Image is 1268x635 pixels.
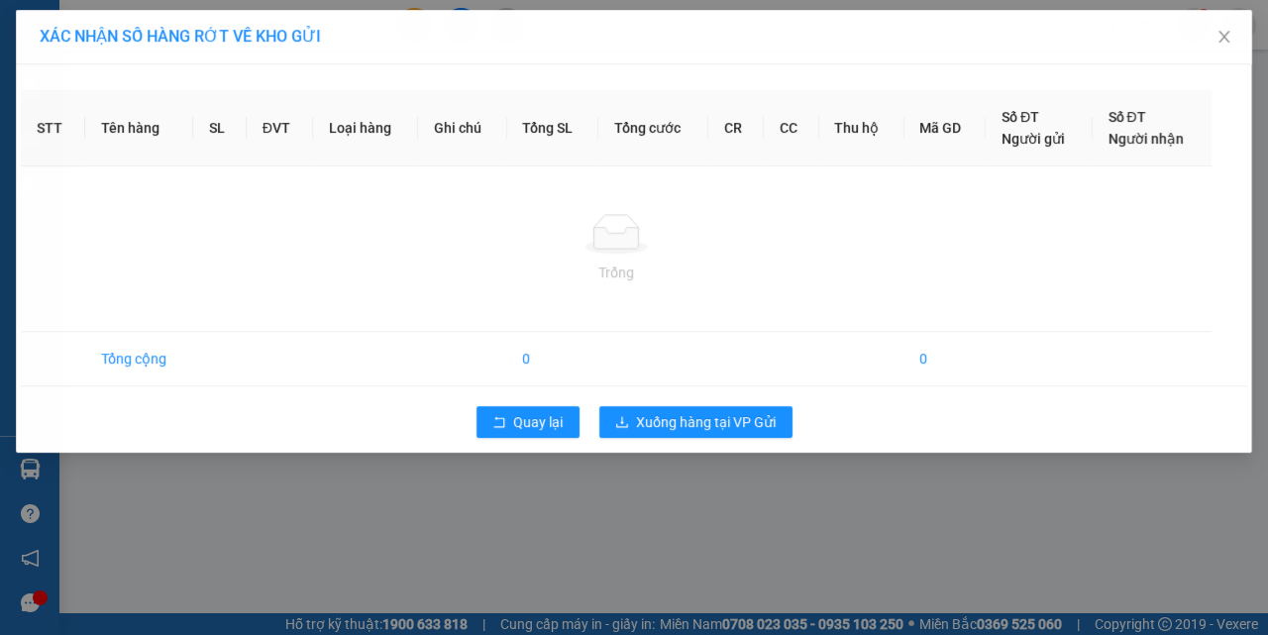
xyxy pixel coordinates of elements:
td: 0 [507,332,599,386]
th: Tổng cước [598,90,708,166]
button: rollbackQuay lại [476,406,580,438]
button: Close [1197,10,1252,65]
button: downloadXuống hàng tại VP Gửi [599,406,792,438]
span: Số ĐT [1109,109,1146,125]
th: STT [21,90,85,166]
td: Tổng cộng [85,332,193,386]
div: Trống [37,262,1196,283]
span: Người nhận [1109,131,1184,147]
span: phone [114,72,130,88]
th: SL [193,90,247,166]
th: ĐVT [247,90,313,166]
th: Mã GD [904,90,987,166]
th: Tổng SL [507,90,599,166]
span: Xuống hàng tại VP Gửi [637,411,777,433]
td: 0 [904,332,987,386]
span: close [1216,29,1232,45]
th: CC [764,90,819,166]
b: GỬI : VP Hoà Bình [9,124,230,157]
span: download [615,415,629,431]
span: Số ĐT [1002,109,1039,125]
th: Thu hộ [819,90,904,166]
th: CR [708,90,764,166]
b: Nhà Xe Hà My [114,13,264,38]
li: 0946 508 595 [9,68,377,93]
span: Quay lại [514,411,564,433]
span: Người gửi [1002,131,1065,147]
span: rollback [492,415,506,431]
th: Loại hàng [313,90,418,166]
span: XÁC NHẬN SỐ HÀNG RỚT VỀ KHO GỬI [40,27,321,46]
span: environment [114,48,130,63]
th: Ghi chú [418,90,506,166]
th: Tên hàng [85,90,193,166]
li: 995 [PERSON_NAME] [9,44,377,68]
